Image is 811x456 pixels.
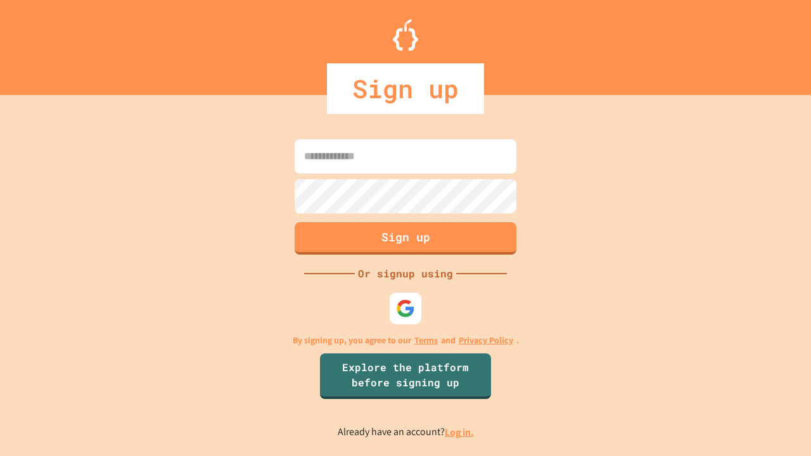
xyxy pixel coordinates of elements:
[414,334,438,347] a: Terms
[758,405,798,443] iframe: chat widget
[320,353,491,399] a: Explore the platform before signing up
[327,63,484,114] div: Sign up
[293,334,519,347] p: By signing up, you agree to our and .
[445,426,474,439] a: Log in.
[459,334,513,347] a: Privacy Policy
[355,266,456,281] div: Or signup using
[338,424,474,440] p: Already have an account?
[393,19,418,51] img: Logo.svg
[295,222,516,255] button: Sign up
[396,299,415,318] img: google-icon.svg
